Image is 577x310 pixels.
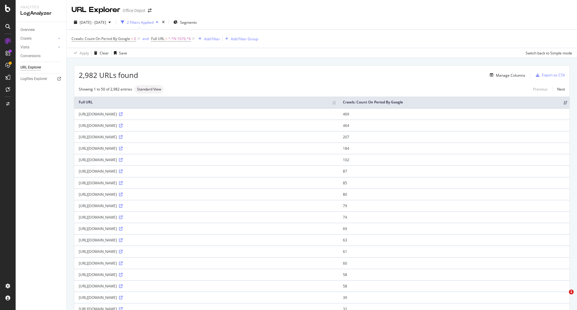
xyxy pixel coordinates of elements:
td: 464 [338,120,569,131]
td: 58 [338,269,569,280]
div: [URL][DOMAIN_NAME] [79,261,334,266]
a: Overview [20,27,62,33]
iframe: Intercom live chat [557,290,571,304]
div: Apply [80,51,89,56]
button: [DATE] - [DATE] [72,17,113,27]
button: Save [111,48,127,58]
td: 69 [338,223,569,234]
td: 63 [338,234,569,246]
a: Crawls [20,35,56,42]
div: [URL][DOMAIN_NAME] [79,157,334,162]
button: Segments [171,17,199,27]
div: [URL][DOMAIN_NAME] [79,203,334,208]
div: Showing 1 to 50 of 2,982 entries [79,87,132,92]
button: Add Filter Group [223,35,258,42]
td: 74 [338,211,569,223]
td: 184 [338,143,569,154]
button: Clear [92,48,109,58]
a: Logfiles Explorer [20,76,62,82]
th: Full URL: activate to sort column ascending [74,97,338,108]
div: [URL][DOMAIN_NAME] [79,215,334,220]
div: neutral label [135,85,163,94]
div: Clear [100,51,109,56]
td: 79 [338,200,569,211]
td: 469 [338,108,569,120]
button: 2 Filters Applied [118,17,161,27]
div: Logfiles Explorer [20,76,47,82]
div: Conversions [20,53,41,59]
div: URL Explorer [20,64,41,71]
div: [URL][DOMAIN_NAME] [79,134,334,140]
td: 80 [338,189,569,200]
td: 102 [338,154,569,165]
div: times [161,19,166,25]
span: > [131,36,133,41]
button: Apply [72,48,89,58]
div: [URL][DOMAIN_NAME] [79,146,334,151]
span: Crawls: Count On Period By Google [72,36,130,41]
div: Switch back to Simple mode [526,51,572,56]
button: Manage Columns [487,72,525,79]
div: [URL][DOMAIN_NAME] [79,192,334,197]
td: 60 [338,257,569,269]
span: Full URL [151,36,164,41]
span: Segments [180,20,197,25]
a: URL Explorer [20,64,62,71]
div: arrow-right-arrow-left [148,8,151,13]
a: Conversions [20,53,62,59]
div: [URL][DOMAIN_NAME] [79,123,334,128]
span: ^.*N-1676.*$ [168,35,191,43]
button: Switch back to Simple mode [523,48,572,58]
td: 58 [338,280,569,292]
td: 39 [338,292,569,303]
a: Next [552,85,565,94]
div: LogAnalyzer [20,10,62,17]
div: Visits [20,44,29,51]
div: [URL][DOMAIN_NAME] [79,226,334,231]
div: 2 Filters Applied [127,20,154,25]
span: 2,982 URLs found [79,70,138,80]
div: Office Depot [123,8,145,14]
div: Manage Columns [496,73,525,78]
div: Export as CSV [542,72,565,78]
div: [URL][DOMAIN_NAME] [79,249,334,254]
div: [URL][DOMAIN_NAME] [79,284,334,289]
span: = [165,36,167,41]
div: Overview [20,27,35,33]
a: Visits [20,44,56,51]
div: [URL][DOMAIN_NAME] [79,238,334,243]
div: [URL][DOMAIN_NAME] [79,112,334,117]
td: 207 [338,131,569,143]
div: URL Explorer [72,5,120,15]
td: 61 [338,246,569,257]
button: and [142,36,149,41]
div: [URL][DOMAIN_NAME] [79,272,334,277]
td: 85 [338,177,569,189]
div: [URL][DOMAIN_NAME] [79,180,334,186]
span: Standard View [137,87,161,91]
span: 1 [569,290,574,294]
div: Add Filter Group [231,36,258,41]
button: Export as CSV [533,70,565,80]
div: Save [119,51,127,56]
td: 87 [338,165,569,177]
div: Add Filter [204,36,220,41]
button: Add Filter [196,35,220,42]
div: Analytics [20,5,62,10]
span: 0 [134,35,136,43]
span: [DATE] - [DATE] [80,20,106,25]
div: Crawls [20,35,32,42]
th: Crawls: Count On Period By Google: activate to sort column ascending [338,97,569,108]
div: [URL][DOMAIN_NAME] [79,169,334,174]
div: [URL][DOMAIN_NAME] [79,295,334,300]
